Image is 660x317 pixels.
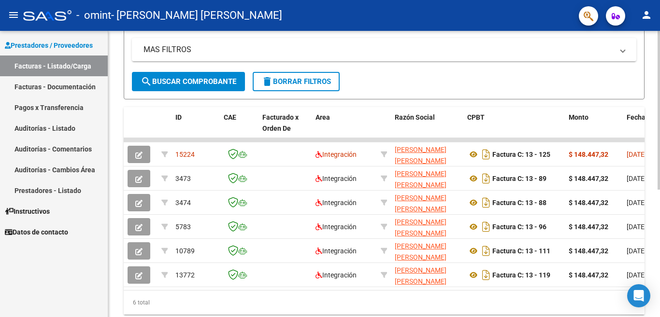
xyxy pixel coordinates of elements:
[569,247,608,255] strong: $ 148.447,32
[132,72,245,91] button: Buscar Comprobante
[627,151,646,158] span: [DATE]
[395,113,435,121] span: Razón Social
[175,271,195,279] span: 13772
[316,175,357,182] span: Integración
[492,151,550,158] strong: Factura C: 13 - 125
[480,267,492,283] i: Descargar documento
[627,175,646,182] span: [DATE]
[258,107,312,150] datatable-header-cell: Facturado x Orden De
[395,168,459,189] div: 27253747981
[627,199,646,207] span: [DATE]
[569,223,608,231] strong: $ 148.447,32
[316,247,357,255] span: Integración
[480,243,492,259] i: Descargar documento
[627,284,650,307] div: Open Intercom Messenger
[175,223,191,231] span: 5783
[5,206,50,217] span: Instructivos
[395,146,446,165] span: [PERSON_NAME] [PERSON_NAME]
[492,199,546,207] strong: Factura C: 13 - 88
[316,199,357,207] span: Integración
[262,113,299,132] span: Facturado x Orden De
[261,77,331,86] span: Borrar Filtros
[175,199,191,207] span: 3474
[395,217,459,237] div: 27253747981
[5,40,93,51] span: Prestadores / Proveedores
[391,107,463,150] datatable-header-cell: Razón Social
[492,223,546,231] strong: Factura C: 13 - 96
[395,265,459,285] div: 27253747981
[569,271,608,279] strong: $ 148.447,32
[395,194,446,213] span: [PERSON_NAME] [PERSON_NAME]
[395,170,446,189] span: [PERSON_NAME] [PERSON_NAME]
[316,151,357,158] span: Integración
[492,247,550,255] strong: Factura C: 13 - 111
[569,113,588,121] span: Monto
[175,151,195,158] span: 15224
[395,241,459,261] div: 27253747981
[175,175,191,182] span: 3473
[316,223,357,231] span: Integración
[124,290,645,315] div: 6 total
[175,247,195,255] span: 10789
[569,199,608,207] strong: $ 148.447,32
[480,171,492,186] i: Descargar documento
[565,107,623,150] datatable-header-cell: Monto
[111,5,282,26] span: - [PERSON_NAME] [PERSON_NAME]
[175,113,182,121] span: ID
[569,175,608,182] strong: $ 148.447,32
[143,44,613,55] mat-panel-title: MAS FILTROS
[8,9,19,21] mat-icon: menu
[76,5,111,26] span: - omint
[641,9,652,21] mat-icon: person
[492,271,550,279] strong: Factura C: 13 - 119
[172,107,220,150] datatable-header-cell: ID
[480,147,492,162] i: Descargar documento
[316,113,330,121] span: Area
[395,218,446,237] span: [PERSON_NAME] [PERSON_NAME]
[224,113,236,121] span: CAE
[480,219,492,234] i: Descargar documento
[5,227,68,237] span: Datos de contacto
[141,76,152,87] mat-icon: search
[569,151,608,158] strong: $ 148.447,32
[492,175,546,182] strong: Factura C: 13 - 89
[395,193,459,213] div: 27253747981
[627,271,646,279] span: [DATE]
[480,195,492,210] i: Descargar documento
[132,38,636,61] mat-expansion-panel-header: MAS FILTROS
[395,266,446,285] span: [PERSON_NAME] [PERSON_NAME]
[395,144,459,165] div: 27253747981
[253,72,340,91] button: Borrar Filtros
[395,242,446,261] span: [PERSON_NAME] [PERSON_NAME]
[220,107,258,150] datatable-header-cell: CAE
[316,271,357,279] span: Integración
[141,77,236,86] span: Buscar Comprobante
[463,107,565,150] datatable-header-cell: CPBT
[627,247,646,255] span: [DATE]
[627,223,646,231] span: [DATE]
[312,107,377,150] datatable-header-cell: Area
[261,76,273,87] mat-icon: delete
[467,113,485,121] span: CPBT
